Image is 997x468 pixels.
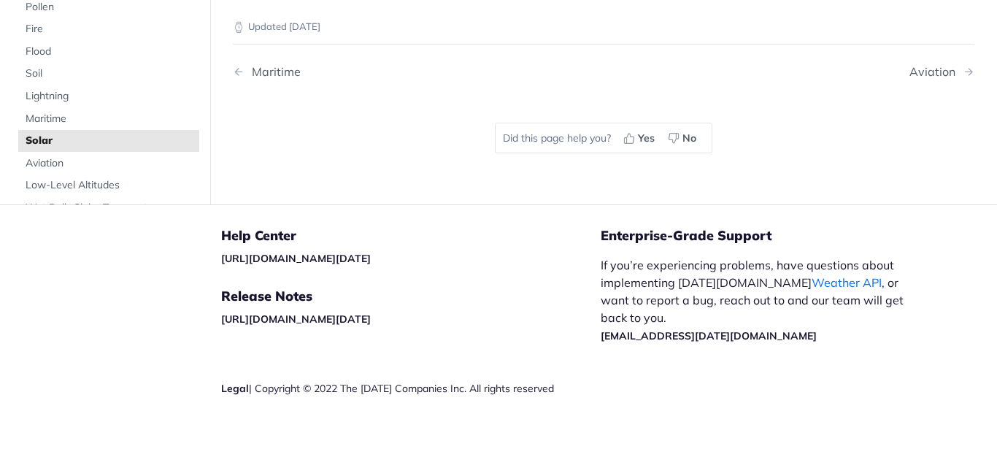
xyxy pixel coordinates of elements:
[26,201,196,215] span: Wet Bulb Globe Temperature
[26,45,196,59] span: Flood
[18,63,199,85] a: Soil
[909,65,974,79] a: Next Page: Aviation
[221,252,371,265] a: [URL][DOMAIN_NAME][DATE]
[233,65,550,79] a: Previous Page: Maritime
[18,130,199,152] a: Solar
[18,85,199,107] a: Lightning
[18,197,199,219] a: Wet Bulb Globe Temperature
[618,127,663,149] button: Yes
[233,50,974,93] nav: Pagination Controls
[601,227,942,245] h5: Enterprise-Grade Support
[26,156,196,171] span: Aviation
[18,41,199,63] a: Flood
[221,227,601,245] h5: Help Center
[221,288,601,305] h5: Release Notes
[601,256,919,344] p: If you’re experiencing problems, have questions about implementing [DATE][DOMAIN_NAME] , or want ...
[26,134,196,148] span: Solar
[245,65,301,79] div: Maritime
[18,153,199,174] a: Aviation
[26,22,196,37] span: Fire
[26,66,196,81] span: Soil
[26,178,196,193] span: Low-Level Altitudes
[221,381,601,396] div: | Copyright © 2022 The [DATE] Companies Inc. All rights reserved
[638,131,655,146] span: Yes
[812,275,882,290] a: Weather API
[26,112,196,126] span: Maritime
[909,65,963,79] div: Aviation
[663,127,704,149] button: No
[233,20,974,34] p: Updated [DATE]
[18,108,199,130] a: Maritime
[495,123,712,153] div: Did this page help you?
[18,174,199,196] a: Low-Level Altitudes
[18,18,199,40] a: Fire
[601,329,817,342] a: [EMAIL_ADDRESS][DATE][DOMAIN_NAME]
[682,131,696,146] span: No
[26,89,196,104] span: Lightning
[221,382,249,395] a: Legal
[221,312,371,326] a: [URL][DOMAIN_NAME][DATE]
